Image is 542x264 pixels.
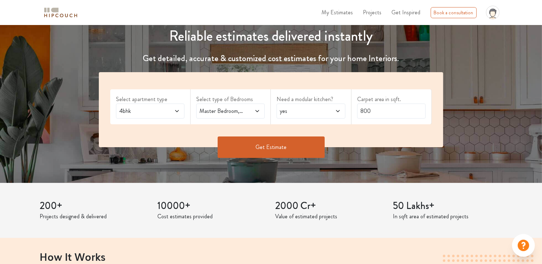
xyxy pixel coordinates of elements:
h3: 10000+ [158,200,267,212]
h4: Get detailed, accurate & customized cost estimates for your home Interiors. [95,53,447,64]
span: Master Bedroom,Home Office Study,Kids Room 1,Kids Room 2 [198,107,245,115]
div: Book a consultation [431,7,477,18]
input: Enter area sqft [357,104,426,119]
h3: 50 Lakhs+ [393,200,502,212]
span: My Estimates [322,8,353,16]
button: Get Estimate [218,136,325,158]
h2: How It Works [40,250,502,263]
img: logo-horizontal.svg [43,6,78,19]
h1: Reliable estimates delivered instantly [95,28,447,45]
label: Carpet area in sqft. [357,95,426,104]
span: logo-horizontal.svg [43,5,78,21]
span: yes [278,107,325,115]
p: In sqft area of estimated projects [393,212,502,221]
p: Projects designed & delivered [40,212,149,221]
h3: 200+ [40,200,149,212]
span: Projects [363,8,382,16]
span: Get Inspired [392,8,421,16]
p: Cost estimates provided [158,212,267,221]
label: Select type of Bedrooms [196,95,265,104]
p: Value of estimated projects [275,212,385,221]
h3: 2000 Cr+ [275,200,385,212]
label: Select apartment type [116,95,184,104]
span: 4bhk [118,107,164,115]
label: Need a modular kitchen? [277,95,345,104]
